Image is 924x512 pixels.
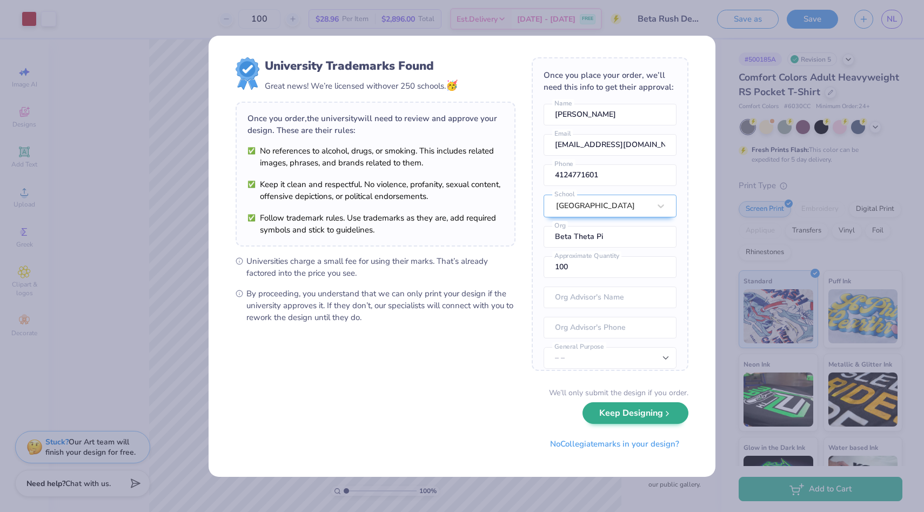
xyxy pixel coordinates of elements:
input: Email [544,134,677,156]
div: We’ll only submit the design if you order. [549,387,688,398]
span: 🥳 [446,79,458,92]
div: University Trademarks Found [265,57,458,75]
input: Org Advisor's Name [544,287,677,308]
li: Keep it clean and respectful. No violence, profanity, sexual content, offensive depictions, or po... [247,178,504,202]
img: license-marks-badge.png [236,57,259,90]
input: Phone [544,164,677,186]
span: By proceeding, you understand that we can only print your design if the university approves it. I... [246,288,515,323]
button: NoCollegiatemarks in your design? [541,433,688,455]
input: Org [544,226,677,248]
button: Keep Designing [582,402,688,424]
li: Follow trademark rules. Use trademarks as they are, add required symbols and stick to guidelines. [247,212,504,236]
li: No references to alcohol, drugs, or smoking. This includes related images, phrases, and brands re... [247,145,504,169]
input: Approximate Quantity [544,256,677,278]
span: Universities charge a small fee for using their marks. That’s already factored into the price you... [246,255,515,279]
div: Once you place your order, we’ll need this info to get their approval: [544,69,677,93]
input: Name [544,104,677,125]
div: Once you order, the university will need to review and approve your design. These are their rules: [247,112,504,136]
div: Great news! We’re licensed with over 250 schools. [265,78,458,93]
input: Org Advisor's Phone [544,317,677,338]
